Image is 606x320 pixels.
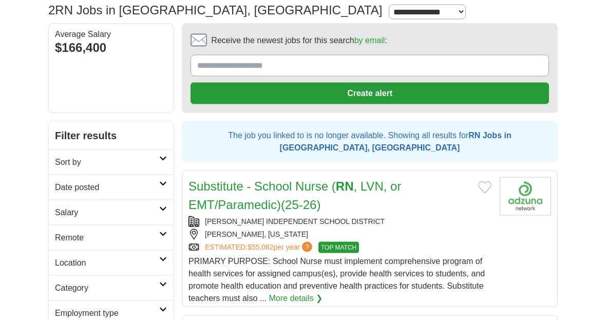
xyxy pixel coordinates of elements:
[205,242,314,253] a: ESTIMATED:$55,082per year?
[49,175,173,200] a: Date posted
[49,149,173,175] a: Sort by
[55,39,167,57] div: $166,400
[48,3,382,17] h1: RN Jobs in [GEOGRAPHIC_DATA], [GEOGRAPHIC_DATA]
[318,242,359,253] span: TOP MATCH
[336,179,354,193] strong: RN
[55,30,167,39] div: Average Salary
[211,34,387,47] span: Receive the newest jobs for this search :
[55,307,159,319] h2: Employment type
[188,216,491,227] div: [PERSON_NAME] INDEPENDENT SCHOOL DISTRICT
[500,177,551,216] img: Company logo
[302,242,312,252] span: ?
[478,181,491,194] button: Add to favorite jobs
[55,282,159,294] h2: Category
[188,257,485,303] span: PRIMARY PURPOSE: School Nurse must implement comprehensive program of health services for assigne...
[354,36,385,45] a: by email
[55,232,159,244] h2: Remote
[248,243,274,251] span: $55,082
[188,229,491,240] div: [PERSON_NAME], [US_STATE]
[55,156,159,168] h2: Sort by
[55,181,159,194] h2: Date posted
[55,206,159,219] h2: Salary
[49,275,173,300] a: Category
[49,225,173,250] a: Remote
[188,179,401,212] a: Substitute - School Nurse (RN, LVN, or EMT/Paramedic)(25-26)
[49,122,173,149] h2: Filter results
[48,1,55,20] span: 2
[191,83,549,104] button: Create alert
[55,257,159,269] h2: Location
[182,121,558,162] div: The job you linked to is no longer available. Showing all results for
[49,200,173,225] a: Salary
[269,292,323,305] a: More details ❯
[49,250,173,275] a: Location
